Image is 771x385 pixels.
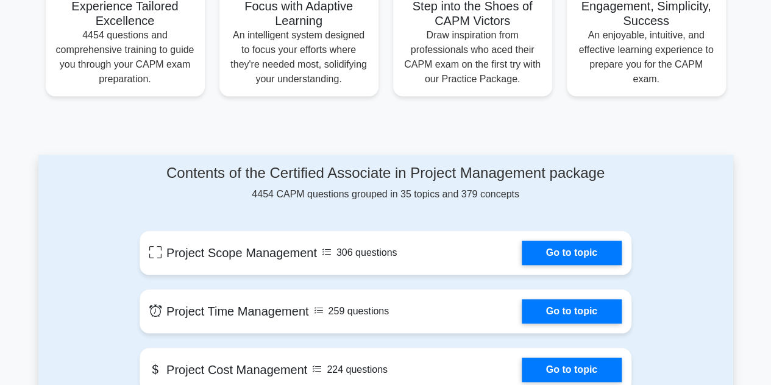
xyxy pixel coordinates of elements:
p: 4454 questions and comprehensive training to guide you through your CAPM exam preparation. [55,28,195,87]
p: An enjoyable, intuitive, and effective learning experience to prepare you for the CAPM exam. [577,28,716,87]
div: 4454 CAPM questions grouped in 35 topics and 379 concepts [140,164,631,202]
a: Go to topic [522,299,622,323]
p: An intelligent system designed to focus your efforts where they're needed most, solidifying your ... [229,28,369,87]
h4: Contents of the Certified Associate in Project Management package [140,164,631,182]
p: Draw inspiration from professionals who aced their CAPM exam on the first try with our Practice P... [403,28,542,87]
a: Go to topic [522,241,622,265]
a: Go to topic [522,358,622,382]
